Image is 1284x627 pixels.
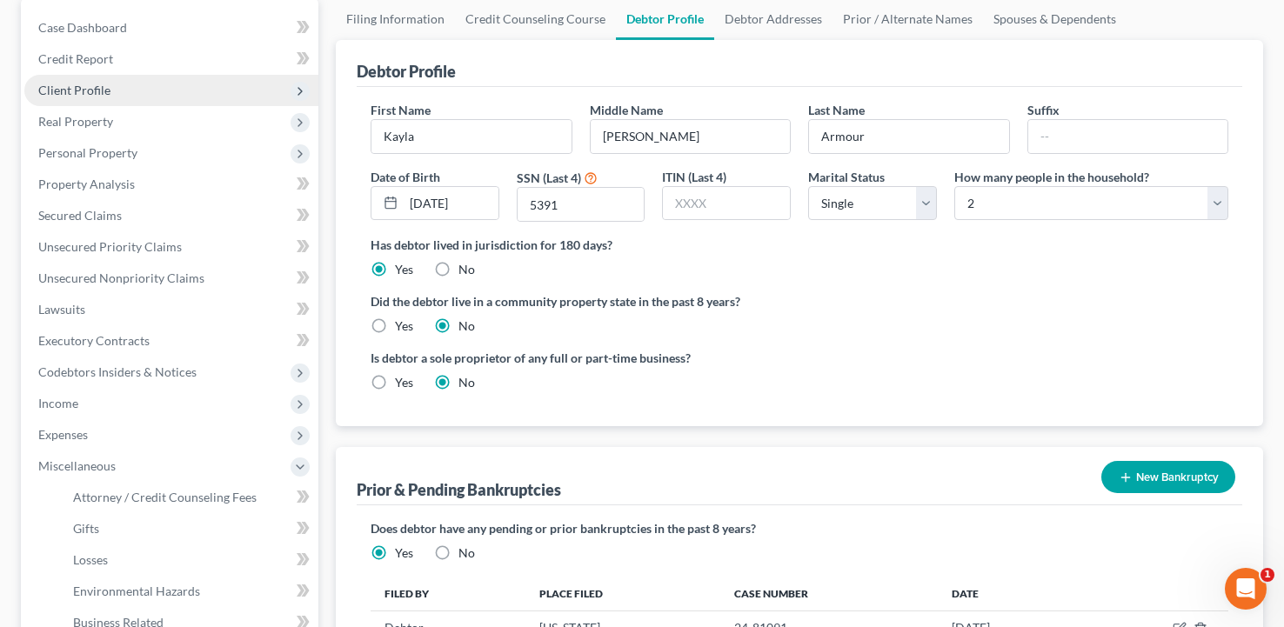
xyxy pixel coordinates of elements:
[38,239,182,254] span: Unsecured Priority Claims
[38,302,85,317] span: Lawsuits
[59,513,318,544] a: Gifts
[371,292,1228,310] label: Did the debtor live in a community property state in the past 8 years?
[663,187,790,220] input: XXXX
[395,374,413,391] label: Yes
[1225,568,1267,610] iframe: Intercom live chat
[1101,461,1235,493] button: New Bankruptcy
[458,374,475,391] label: No
[59,482,318,513] a: Attorney / Credit Counseling Fees
[24,169,318,200] a: Property Analysis
[357,61,456,82] div: Debtor Profile
[73,552,108,567] span: Losses
[458,261,475,278] label: No
[1261,568,1274,582] span: 1
[808,168,885,186] label: Marital Status
[518,188,645,221] input: XXXX
[24,263,318,294] a: Unsecured Nonpriority Claims
[954,168,1149,186] label: How many people in the household?
[38,427,88,442] span: Expenses
[24,325,318,357] a: Executory Contracts
[591,120,791,153] input: M.I
[371,349,791,367] label: Is debtor a sole proprietor of any full or part-time business?
[371,576,525,610] th: Filed By
[73,490,257,504] span: Attorney / Credit Counseling Fees
[395,317,413,335] label: Yes
[404,187,498,220] input: MM/DD/YYYY
[38,270,204,285] span: Unsecured Nonpriority Claims
[371,101,431,119] label: First Name
[395,544,413,562] label: Yes
[59,544,318,576] a: Losses
[720,576,938,610] th: Case Number
[59,576,318,607] a: Environmental Hazards
[73,521,99,536] span: Gifts
[458,544,475,562] label: No
[38,145,137,160] span: Personal Property
[395,261,413,278] label: Yes
[371,236,1228,254] label: Has debtor lived in jurisdiction for 180 days?
[38,396,78,410] span: Income
[24,43,318,75] a: Credit Report
[24,200,318,231] a: Secured Claims
[371,168,440,186] label: Date of Birth
[371,519,1228,537] label: Does debtor have any pending or prior bankruptcies in the past 8 years?
[517,169,581,187] label: SSN (Last 4)
[38,208,122,223] span: Secured Claims
[24,294,318,325] a: Lawsuits
[808,101,865,119] label: Last Name
[73,584,200,598] span: Environmental Hazards
[1028,120,1228,153] input: --
[1027,101,1060,119] label: Suffix
[458,317,475,335] label: No
[662,168,726,186] label: ITIN (Last 4)
[809,120,1009,153] input: --
[24,231,318,263] a: Unsecured Priority Claims
[38,177,135,191] span: Property Analysis
[38,333,150,348] span: Executory Contracts
[24,12,318,43] a: Case Dashboard
[38,364,197,379] span: Codebtors Insiders & Notices
[525,576,721,610] th: Place Filed
[371,120,572,153] input: --
[38,83,110,97] span: Client Profile
[38,20,127,35] span: Case Dashboard
[38,51,113,66] span: Credit Report
[590,101,663,119] label: Middle Name
[357,479,561,500] div: Prior & Pending Bankruptcies
[38,114,113,129] span: Real Property
[38,458,116,473] span: Miscellaneous
[938,576,1080,610] th: Date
